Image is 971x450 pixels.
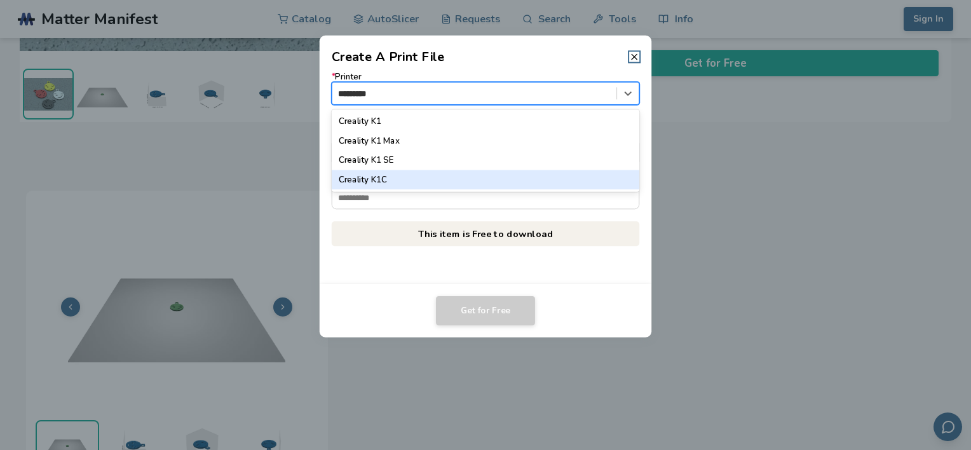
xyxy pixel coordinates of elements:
button: Get for Free [436,296,535,325]
div: Creality K1C [332,170,640,189]
label: Printer [332,72,640,104]
div: Creality K1 Max [332,132,640,151]
input: *Email [332,187,639,208]
input: *PrinterCreality K1Creality K1 MaxCreality K1 SECreality K1C [338,88,371,98]
h2: Create A Print File [332,48,445,66]
div: Creality K1 [332,112,640,131]
p: This item is Free to download [332,221,640,246]
div: Creality K1 SE [332,151,640,170]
